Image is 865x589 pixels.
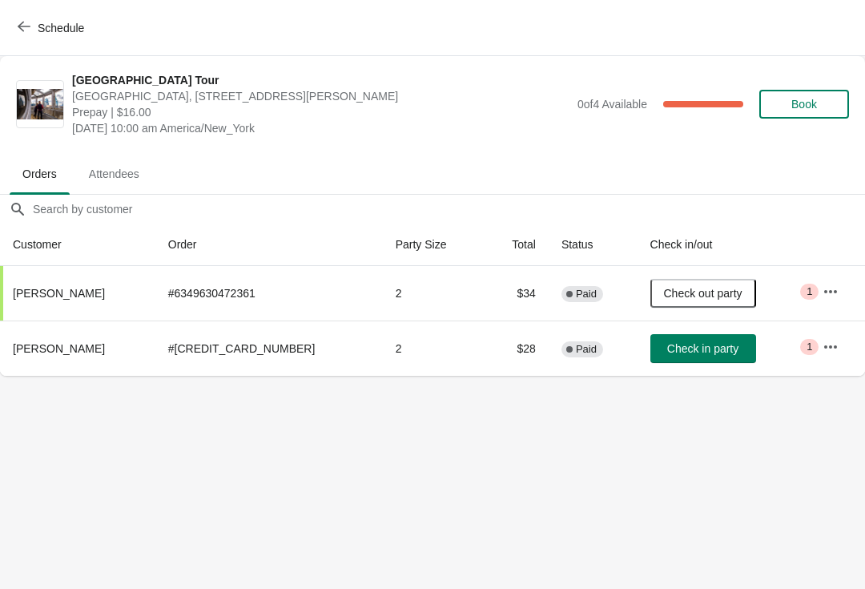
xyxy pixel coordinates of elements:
span: Orders [10,159,70,188]
button: Check out party [650,279,756,308]
span: 0 of 4 Available [577,98,647,111]
button: Check in party [650,334,756,363]
td: $34 [484,266,549,321]
td: # 6349630472361 [155,266,383,321]
span: Check out party [664,287,742,300]
td: $28 [484,321,549,376]
span: Paid [576,343,597,356]
span: Schedule [38,22,84,34]
td: # [CREDIT_CARD_NUMBER] [155,321,383,376]
span: Prepay | $16.00 [72,104,569,120]
th: Party Size [383,224,484,266]
span: Book [791,98,817,111]
span: Paid [576,288,597,301]
img: City Hall Tower Tour [17,89,63,120]
span: [DATE] 10:00 am America/New_York [72,120,569,136]
span: 1 [807,341,812,353]
th: Total [484,224,549,266]
th: Order [155,224,383,266]
button: Book [759,90,849,119]
span: [GEOGRAPHIC_DATA] Tour [72,72,569,88]
td: 2 [383,321,484,376]
span: [GEOGRAPHIC_DATA], [STREET_ADDRESS][PERSON_NAME] [72,88,569,104]
td: 2 [383,266,484,321]
span: Attendees [76,159,152,188]
input: Search by customer [32,195,865,224]
th: Check in/out [638,224,811,266]
th: Status [549,224,638,266]
span: [PERSON_NAME] [13,342,105,355]
span: 1 [807,285,812,298]
span: [PERSON_NAME] [13,287,105,300]
span: Check in party [667,342,738,355]
button: Schedule [8,14,97,42]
